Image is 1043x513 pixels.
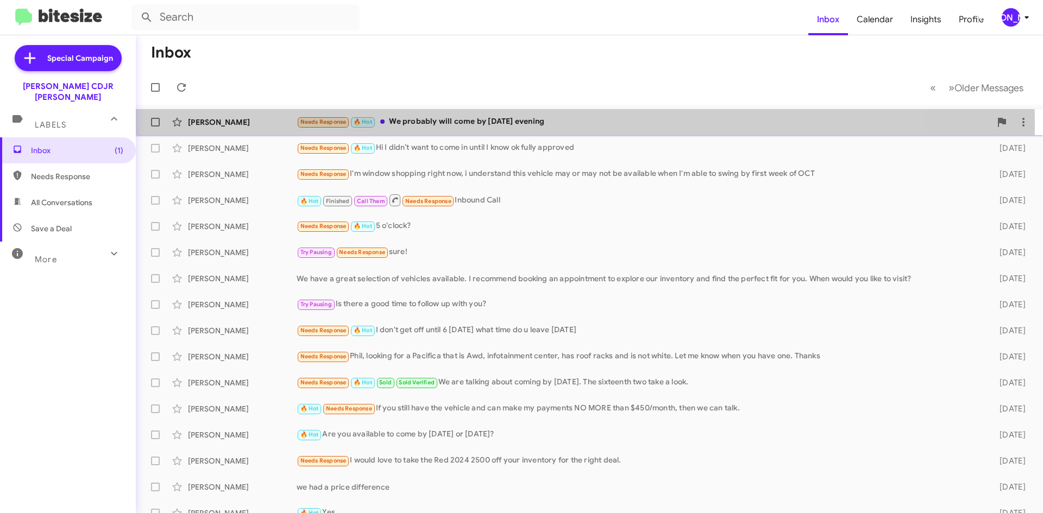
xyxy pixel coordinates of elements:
[300,198,319,205] span: 🔥 Hot
[950,4,992,35] a: Profile
[405,198,451,205] span: Needs Response
[848,4,902,35] a: Calendar
[297,116,991,128] div: We probably will come by [DATE] evening
[954,82,1023,94] span: Older Messages
[942,77,1030,99] button: Next
[982,143,1034,154] div: [DATE]
[297,168,982,180] div: I'm window shopping right now, i understand this vehicle may or may not be available when I'm abl...
[354,327,372,334] span: 🔥 Hot
[188,143,297,154] div: [PERSON_NAME]
[300,170,347,178] span: Needs Response
[982,325,1034,336] div: [DATE]
[1002,8,1020,27] div: [PERSON_NAME]
[300,144,347,151] span: Needs Response
[354,118,372,125] span: 🔥 Hot
[31,223,72,234] span: Save a Deal
[339,249,385,256] span: Needs Response
[188,247,297,258] div: [PERSON_NAME]
[326,405,372,412] span: Needs Response
[300,249,332,256] span: Try Pausing
[982,247,1034,258] div: [DATE]
[982,429,1034,440] div: [DATE]
[300,301,332,308] span: Try Pausing
[131,4,360,30] input: Search
[982,299,1034,310] div: [DATE]
[923,77,943,99] button: Previous
[297,298,982,311] div: Is there a good time to follow up with you?
[297,350,982,363] div: Phil, looking for a Pacifica that is Awd, infotainment center, has roof racks and is not white. L...
[188,455,297,466] div: [PERSON_NAME]
[982,403,1034,414] div: [DATE]
[300,405,319,412] span: 🔥 Hot
[297,428,982,441] div: Are you available to come by [DATE] or [DATE]?
[982,221,1034,232] div: [DATE]
[297,220,982,232] div: 5 o'clock?
[188,377,297,388] div: [PERSON_NAME]
[982,377,1034,388] div: [DATE]
[300,379,347,386] span: Needs Response
[188,429,297,440] div: [PERSON_NAME]
[188,221,297,232] div: [PERSON_NAME]
[354,144,372,151] span: 🔥 Hot
[982,273,1034,284] div: [DATE]
[399,379,435,386] span: Sold Verified
[188,325,297,336] div: [PERSON_NAME]
[188,299,297,310] div: [PERSON_NAME]
[930,81,936,94] span: «
[808,4,848,35] a: Inbox
[354,379,372,386] span: 🔥 Hot
[297,482,982,492] div: we had a price difference
[151,44,191,61] h1: Inbox
[982,482,1034,492] div: [DATE]
[47,53,113,64] span: Special Campaign
[300,353,347,360] span: Needs Response
[902,4,950,35] a: Insights
[300,457,347,464] span: Needs Response
[300,118,347,125] span: Needs Response
[354,223,372,230] span: 🔥 Hot
[982,169,1034,180] div: [DATE]
[948,81,954,94] span: »
[300,431,319,438] span: 🔥 Hot
[379,379,392,386] span: Sold
[357,198,385,205] span: Call Them
[297,246,982,258] div: sure!
[188,117,297,128] div: [PERSON_NAME]
[188,195,297,206] div: [PERSON_NAME]
[31,171,123,182] span: Needs Response
[188,482,297,492] div: [PERSON_NAME]
[297,273,982,284] div: We have a great selection of vehicles available. I recommend booking an appointment to explore ou...
[992,8,1031,27] button: [PERSON_NAME]
[982,195,1034,206] div: [DATE]
[115,145,123,156] span: (1)
[300,327,347,334] span: Needs Response
[297,402,982,415] div: If you still have the vehicle and can make my payments NO MORE than $450/month, then we can talk.
[35,255,57,264] span: More
[188,403,297,414] div: [PERSON_NAME]
[188,351,297,362] div: [PERSON_NAME]
[188,273,297,284] div: [PERSON_NAME]
[31,197,92,208] span: All Conversations
[35,120,66,130] span: Labels
[188,169,297,180] div: [PERSON_NAME]
[297,324,982,337] div: I don't get off until 6 [DATE] what time do u leave [DATE]
[982,351,1034,362] div: [DATE]
[15,45,122,71] a: Special Campaign
[297,142,982,154] div: Hi I didn’t want to come in until I know ok fully approved
[31,145,123,156] span: Inbox
[924,77,1030,99] nav: Page navigation example
[297,193,982,207] div: Inbound Call
[326,198,350,205] span: Finished
[982,455,1034,466] div: [DATE]
[297,454,982,467] div: I would love to take the Red 2024 2500 off your inventory for the right deal.
[300,223,347,230] span: Needs Response
[297,376,982,389] div: We are talking about coming by [DATE]. The sixteenth two take a look.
